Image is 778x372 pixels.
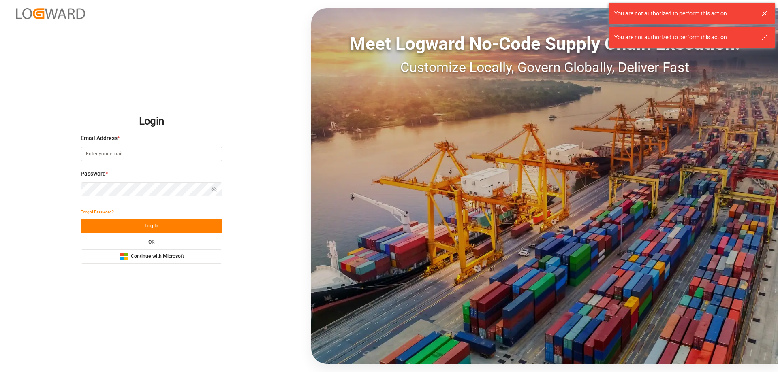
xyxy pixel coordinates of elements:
button: Forgot Password? [81,205,114,219]
small: OR [148,240,155,244]
span: Password [81,170,106,178]
div: You are not authorized to perform this action [614,9,754,18]
button: Continue with Microsoft [81,249,222,264]
input: Enter your email [81,147,222,161]
button: Log In [81,219,222,233]
span: Continue with Microsoft [131,253,184,260]
div: Meet Logward No-Code Supply Chain Execution: [311,30,778,57]
img: Logward_new_orange.png [16,8,85,19]
div: You are not authorized to perform this action [614,33,754,42]
span: Email Address [81,134,118,142]
h2: Login [81,108,222,134]
div: Customize Locally, Govern Globally, Deliver Fast [311,57,778,78]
